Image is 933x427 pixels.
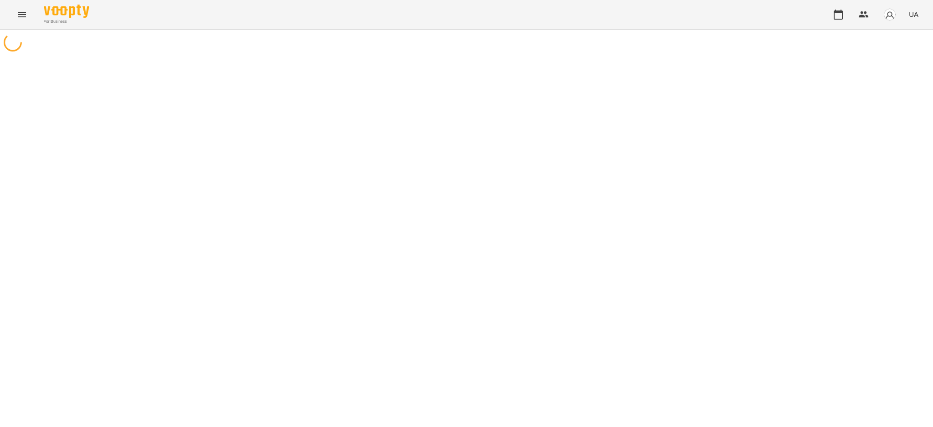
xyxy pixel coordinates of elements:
span: For Business [44,19,89,25]
button: Menu [11,4,33,26]
img: Voopty Logo [44,5,89,18]
button: UA [905,6,922,23]
span: UA [909,10,918,19]
img: avatar_s.png [883,8,896,21]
